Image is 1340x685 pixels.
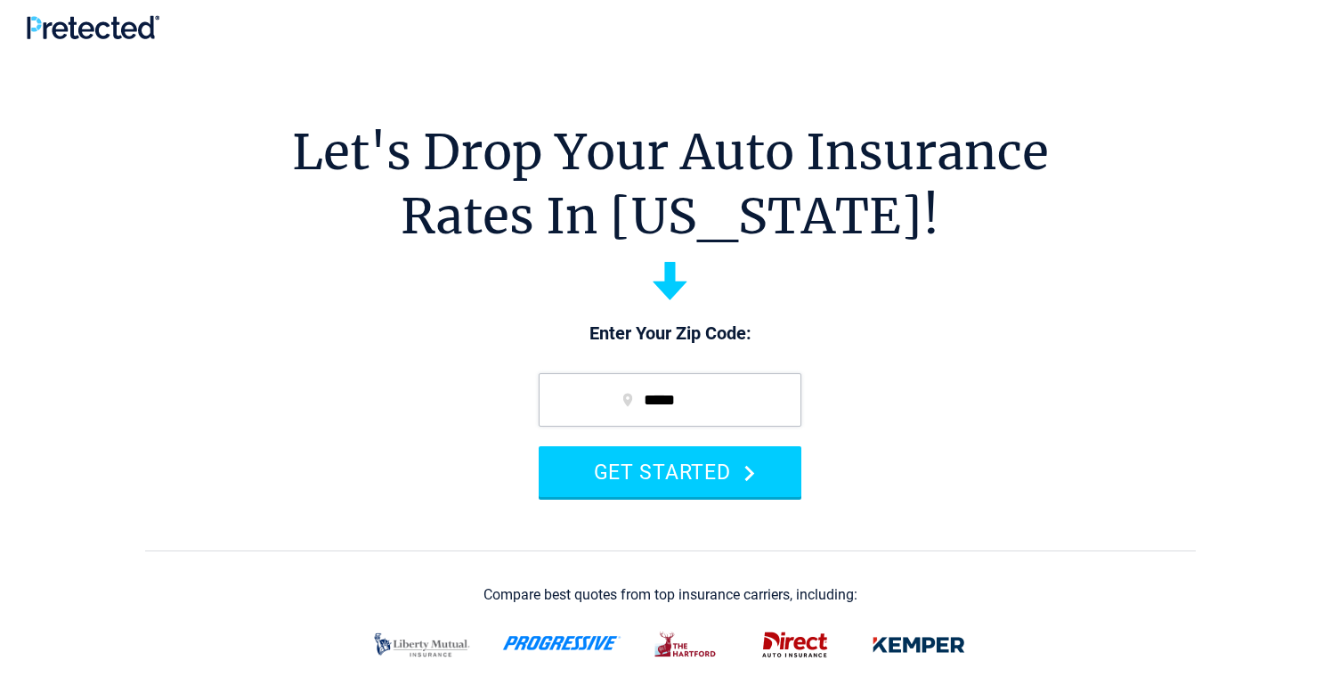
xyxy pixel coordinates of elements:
[521,322,819,347] p: Enter Your Zip Code:
[502,636,621,650] img: progressive
[292,120,1049,249] h1: Let's Drop Your Auto Insurance Rates In [US_STATE]!
[539,373,801,427] input: zip code
[751,622,839,668] img: direct
[539,446,801,497] button: GET STARTED
[363,622,481,668] img: liberty
[483,587,857,603] div: Compare best quotes from top insurance carriers, including:
[27,15,159,39] img: Pretected Logo
[860,622,978,668] img: kemper
[643,622,730,668] img: thehartford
